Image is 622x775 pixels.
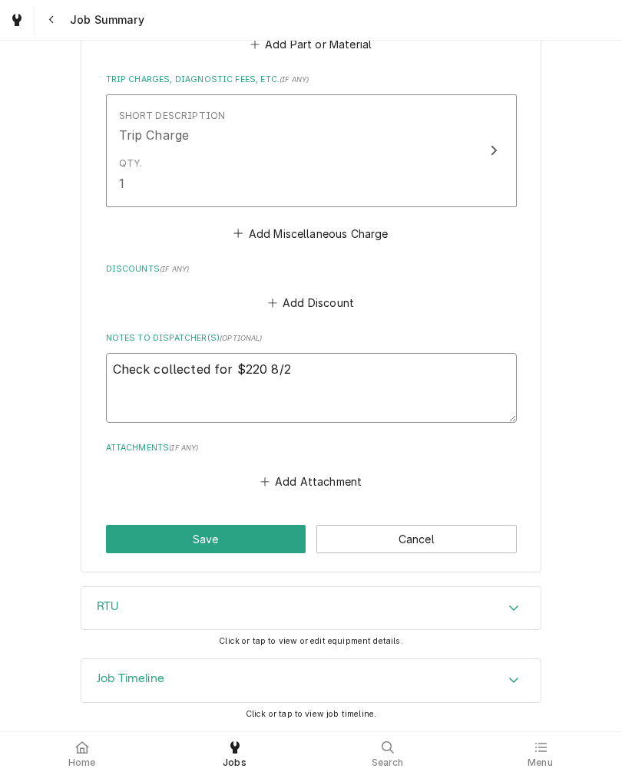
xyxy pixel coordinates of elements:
[159,735,310,772] a: Jobs
[106,263,517,314] div: Discounts
[81,587,541,630] button: Accordion Details Expand Trigger
[81,659,541,702] button: Accordion Details Expand Trigger
[6,735,157,772] a: Home
[316,525,517,553] button: Cancel
[97,599,118,614] h3: RTU
[106,442,517,493] div: Attachments
[231,223,391,244] button: Add Miscellaneous Charge
[81,658,541,703] div: Job Timeline
[106,94,517,206] button: Update Line Item
[372,757,404,769] span: Search
[81,587,541,630] div: Accordion Header
[312,735,463,772] a: Search
[81,659,541,702] div: Accordion Header
[528,757,553,769] span: Menu
[106,74,517,244] div: Trip Charges, Diagnostic Fees, etc.
[223,757,246,769] span: Jobs
[119,157,143,170] div: Qty.
[81,586,541,631] div: RTU
[169,444,198,452] span: ( if any )
[119,126,190,144] div: Trip Charge
[106,525,306,553] button: Save
[465,735,616,772] a: Menu
[160,265,189,273] span: ( if any )
[220,334,263,342] span: ( optional )
[265,292,356,314] button: Add Discount
[280,75,309,84] span: ( if any )
[106,332,517,345] label: Notes to Dispatcher(s)
[106,353,517,423] textarea: Check collected for $220 8/
[65,12,144,28] span: Job Summary
[119,109,226,123] div: Short Description
[106,442,517,454] label: Attachments
[3,6,31,34] a: Go to Jobs
[119,174,124,193] div: 1
[219,636,403,646] span: Click or tap to view or edit equipment details.
[257,471,365,493] button: Add Attachment
[106,525,517,553] div: Button Group
[246,709,376,719] span: Click or tap to view job timeline.
[97,671,164,686] h3: Job Timeline
[106,74,517,86] label: Trip Charges, Diagnostic Fees, etc.
[106,525,517,553] div: Button Group Row
[38,6,65,34] button: Navigate back
[68,757,96,769] span: Home
[247,33,374,54] button: Add Part or Material
[106,263,517,275] label: Discounts
[106,332,517,423] div: Notes to Dispatcher(s)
